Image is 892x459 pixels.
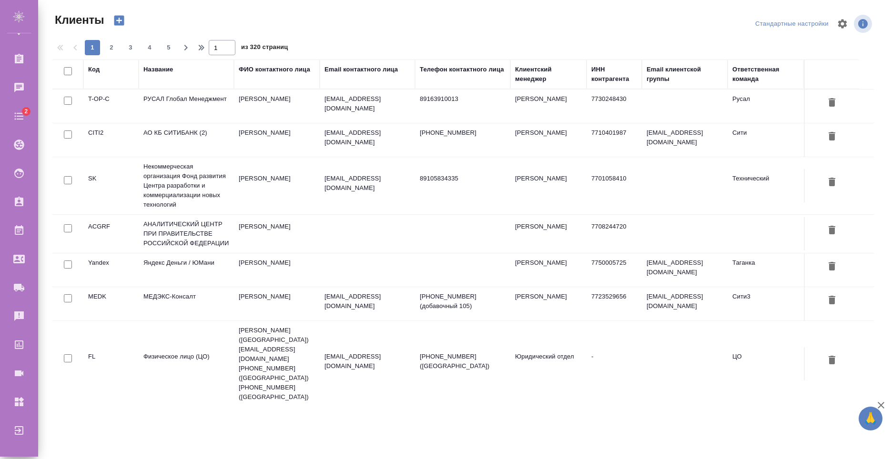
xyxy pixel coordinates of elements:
td: Физическое лицо (ЦО) [139,347,234,380]
span: 4 [142,43,157,52]
td: [EMAIL_ADDRESS][DOMAIN_NAME] [642,253,728,287]
p: [PHONE_NUMBER] (добавочный 105) [420,292,506,311]
td: Технический [728,169,804,202]
div: Клиентский менеджер [515,65,582,84]
span: 5 [161,43,176,52]
button: 4 [142,40,157,55]
td: [EMAIL_ADDRESS][DOMAIN_NAME] [642,287,728,320]
td: АНАЛИТИЧЕСКИЙ ЦЕНТР ПРИ ПРАВИТЕЛЬСТВЕ РОССИЙСКОЙ ФЕДЕРАЦИИ [139,215,234,253]
div: Название [143,65,173,74]
td: [PERSON_NAME] [234,123,320,157]
button: Удалить [824,292,840,309]
td: 7723529656 [587,287,642,320]
td: [PERSON_NAME] [234,217,320,250]
td: РУСАЛ Глобал Менеджмент [139,90,234,123]
p: [EMAIL_ADDRESS][DOMAIN_NAME] [324,94,410,113]
button: Удалить [824,128,840,146]
span: 2 [19,107,33,116]
div: Код [88,65,100,74]
td: 7750005725 [587,253,642,287]
td: [PERSON_NAME] [234,287,320,320]
td: Таганка [728,253,804,287]
span: из 320 страниц [241,41,288,55]
td: 7710401987 [587,123,642,157]
td: CITI2 [83,123,139,157]
td: Сити3 [728,287,804,320]
td: [PERSON_NAME] [510,287,587,320]
td: [PERSON_NAME] ([GEOGRAPHIC_DATA]) [EMAIL_ADDRESS][DOMAIN_NAME] [PHONE_NUMBER] ([GEOGRAPHIC_DATA])... [234,321,320,407]
button: Удалить [824,94,840,112]
td: Юридический отдел [510,347,587,380]
button: Удалить [824,352,840,369]
button: Удалить [824,258,840,276]
td: [PERSON_NAME] [510,217,587,250]
td: АО КБ СИТИБАНК (2) [139,123,234,157]
td: SK [83,169,139,202]
p: [EMAIL_ADDRESS][DOMAIN_NAME] [324,128,410,147]
div: Ответственная команда [732,65,799,84]
td: [PERSON_NAME] [510,169,587,202]
p: [EMAIL_ADDRESS][DOMAIN_NAME] [324,174,410,193]
p: [PHONE_NUMBER] ([GEOGRAPHIC_DATA]) [420,352,506,371]
td: [PERSON_NAME] [234,169,320,202]
td: [PERSON_NAME] [510,90,587,123]
td: [EMAIL_ADDRESS][DOMAIN_NAME] [642,123,728,157]
td: Яндекс Деньги / ЮМани [139,253,234,287]
td: 7701058410 [587,169,642,202]
td: [PERSON_NAME] [234,253,320,287]
p: [EMAIL_ADDRESS][DOMAIN_NAME] [324,292,410,311]
p: [EMAIL_ADDRESS][DOMAIN_NAME] [324,352,410,371]
p: 89105834335 [420,174,506,183]
button: 5 [161,40,176,55]
td: 7730248430 [587,90,642,123]
div: Email контактного лица [324,65,398,74]
td: FL [83,347,139,380]
span: Настроить таблицу [831,12,854,35]
span: 2 [104,43,119,52]
span: Посмотреть информацию [854,15,874,33]
p: [PHONE_NUMBER] [420,128,506,138]
td: ЦО [728,347,804,380]
button: 3 [123,40,138,55]
span: 🙏 [862,409,879,429]
div: split button [753,17,831,31]
td: 7708244720 [587,217,642,250]
td: MEDK [83,287,139,320]
td: Некоммерческая организация Фонд развития Центра разработки и коммерциализации новых технологий [139,157,234,214]
button: Удалить [824,174,840,191]
a: 2 [2,104,36,128]
button: 🙏 [859,407,882,430]
div: ИНН контрагента [591,65,637,84]
button: 2 [104,40,119,55]
td: ACGRF [83,217,139,250]
div: Телефон контактного лица [420,65,504,74]
div: ФИО контактного лица [239,65,310,74]
td: МЕДЭКС-Консалт [139,287,234,320]
button: Создать [108,12,131,29]
span: 3 [123,43,138,52]
button: Удалить [824,222,840,239]
td: Русал [728,90,804,123]
td: T-OP-C [83,90,139,123]
p: 89163910013 [420,94,506,104]
td: [PERSON_NAME] [234,90,320,123]
span: Клиенты [52,12,104,28]
td: Сити [728,123,804,157]
td: [PERSON_NAME] [510,253,587,287]
td: - [587,347,642,380]
div: Email клиентской группы [647,65,723,84]
td: Yandex [83,253,139,287]
td: [PERSON_NAME] [510,123,587,157]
